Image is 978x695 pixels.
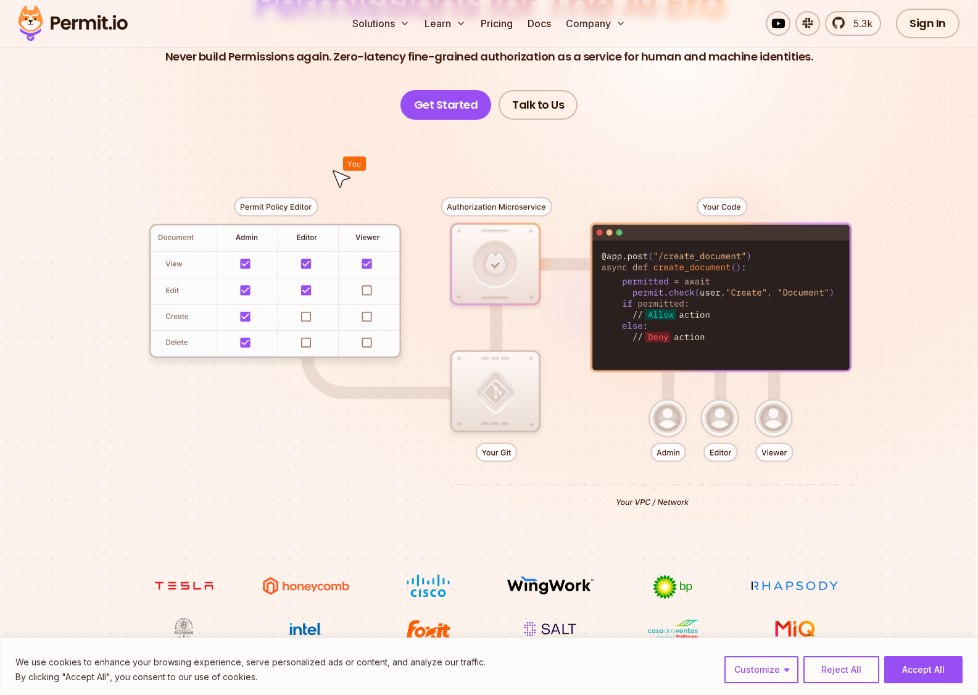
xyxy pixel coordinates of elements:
button: Solutions [347,11,415,36]
button: Learn [420,11,471,36]
img: Maricopa County Recorder\'s Office [138,617,230,641]
a: Pricing [476,11,518,36]
img: MIQ [753,618,836,639]
button: Accept All [884,656,963,683]
img: Intel [260,617,352,641]
img: tesla [138,574,230,597]
img: Wingwork [504,574,597,597]
img: Permit logo [12,2,133,44]
img: Cisco [382,574,474,597]
img: Foxit [382,617,474,641]
a: Docs [523,11,556,36]
img: Rhapsody Health [748,574,841,597]
a: Talk to Us [499,90,578,120]
p: We use cookies to enhance your browsing experience, serve personalized ads or content, and analyz... [15,655,486,670]
button: Customize [724,656,798,683]
img: salt [504,617,597,641]
img: bp [626,574,719,600]
p: Never build Permissions again. Zero-latency fine-grained authorization as a service for human and... [165,48,813,65]
a: 5.3k [825,11,881,36]
p: By clicking "Accept All", you consent to our use of cookies. [15,670,486,685]
button: Company [561,11,631,36]
a: Get Started [400,90,492,120]
span: 5.3k [846,16,872,31]
button: Reject All [803,656,879,683]
a: Sign In [896,9,959,38]
img: Casa dos Ventos [626,617,719,641]
img: Honeycomb [260,574,352,597]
